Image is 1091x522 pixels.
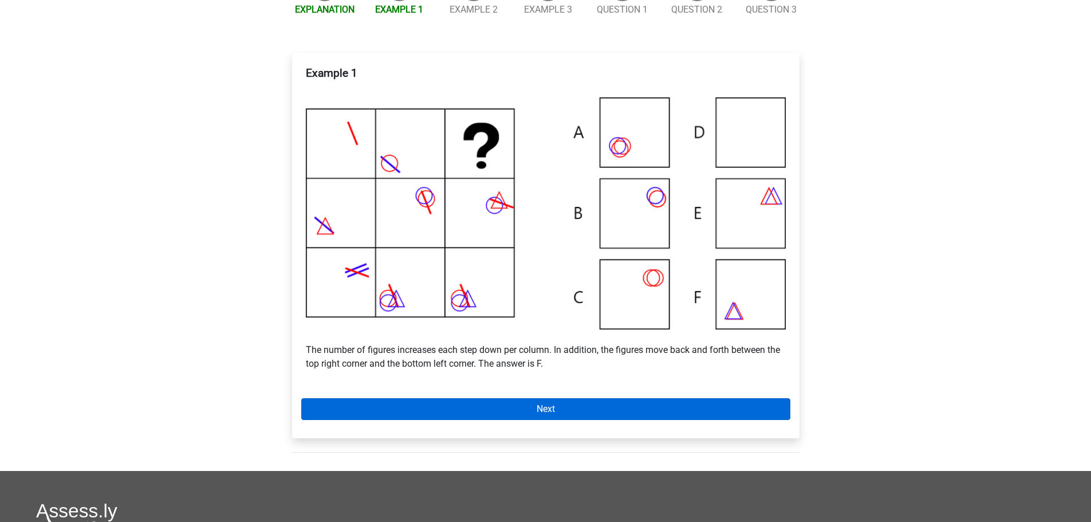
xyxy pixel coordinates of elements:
a: Question 2 [671,4,722,15]
p: The number of figures increases each step down per column. In addition, the figures move back and... [306,329,786,371]
a: Explanation [295,4,355,15]
a: Example 2 [450,4,498,15]
a: Question 3 [746,4,797,15]
b: Example 1 [306,66,357,80]
img: Voorbeeld9.png [306,97,786,329]
a: Question 1 [597,4,648,15]
a: Example 3 [524,4,572,15]
a: Example 1 [375,4,423,15]
a: Next [301,398,790,420]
